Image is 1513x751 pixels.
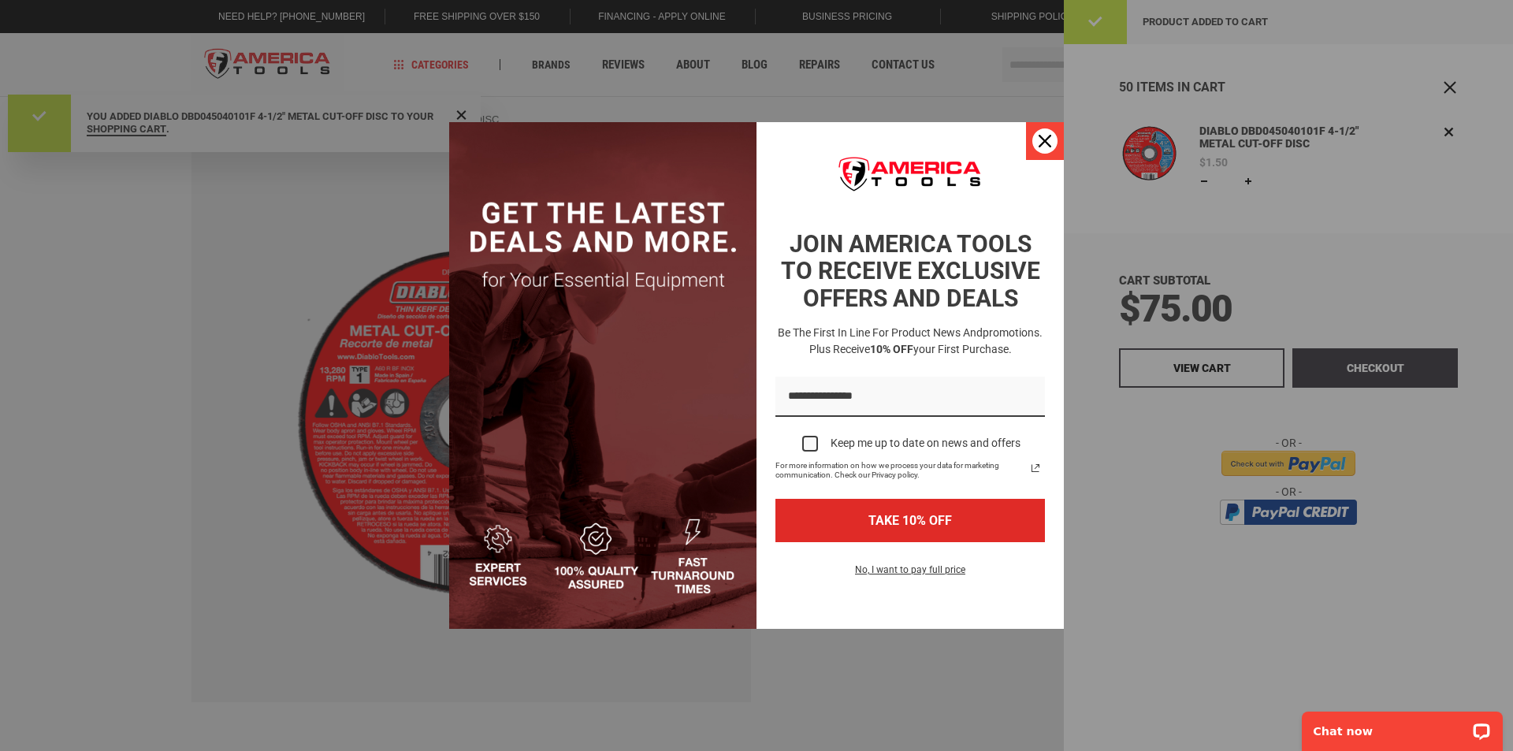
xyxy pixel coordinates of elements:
[772,325,1048,358] h3: Be the first in line for product news and
[831,437,1020,450] div: Keep me up to date on news and offers
[775,499,1045,542] button: TAKE 10% OFF
[870,343,913,355] strong: 10% OFF
[842,561,978,588] button: No, I want to pay full price
[781,230,1040,312] strong: JOIN AMERICA TOOLS TO RECEIVE EXCLUSIVE OFFERS AND DEALS
[1292,701,1513,751] iframe: LiveChat chat widget
[1039,135,1051,147] svg: close icon
[775,377,1045,417] input: Email field
[1026,459,1045,478] svg: link icon
[775,461,1026,480] span: For more information on how we process your data for marketing communication. Check our Privacy p...
[1026,459,1045,478] a: Read our Privacy Policy
[1026,122,1064,160] button: Close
